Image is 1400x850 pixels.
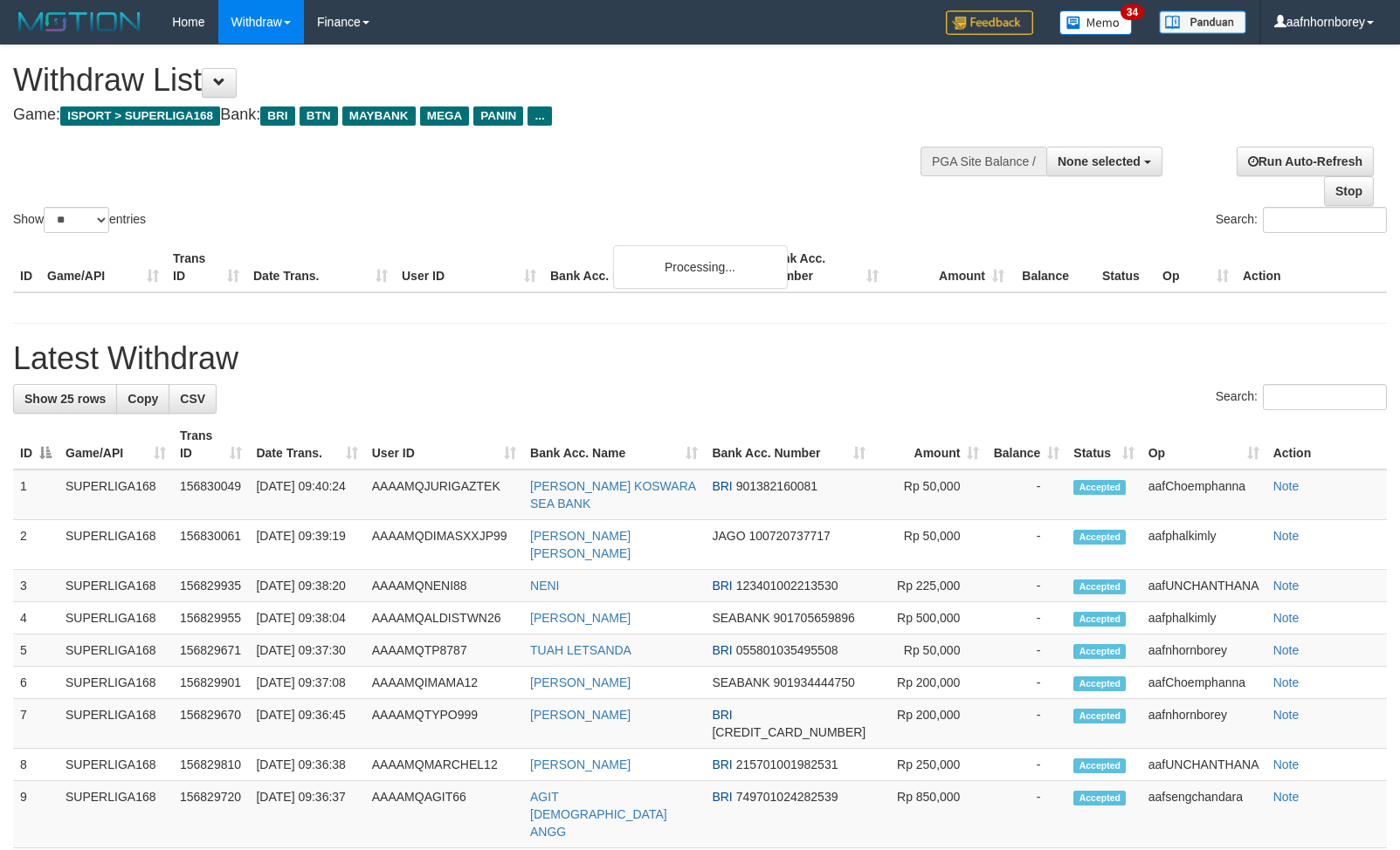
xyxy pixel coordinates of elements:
a: Show 25 rows [13,384,117,414]
td: SUPERLIGA168 [59,520,173,570]
img: panduan.png [1159,10,1246,34]
td: SUPERLIGA168 [59,570,173,602]
a: [PERSON_NAME] [530,675,631,689]
th: Game/API: activate to sort column ascending [59,420,173,470]
td: [DATE] 09:39:19 [249,520,364,570]
span: BRI [712,757,732,771]
td: 4 [13,602,59,634]
span: BTN [300,106,338,126]
td: AAAAMQMARCHEL12 [365,749,523,781]
th: Bank Acc. Number [760,243,886,292]
td: SUPERLIGA168 [59,749,173,781]
a: Note [1273,757,1300,771]
span: CSV [180,392,205,406]
td: Rp 50,000 [872,470,986,520]
td: [DATE] 09:36:37 [249,781,364,848]
span: ... [528,106,551,126]
a: Note [1273,479,1300,493]
th: Date Trans.: activate to sort column ascending [249,420,364,470]
td: Rp 850,000 [872,781,986,848]
td: aafUNCHANTHANA [1141,749,1266,781]
span: Copy 749701024282539 to clipboard [736,790,838,804]
td: AAAAMQAGIT66 [365,781,523,848]
a: Note [1273,790,1300,804]
span: Copy 675401000773501 to clipboard [712,725,866,739]
span: Copy 901705659896 to clipboard [773,611,854,625]
td: AAAAMQALDISTWN26 [365,602,523,634]
td: - [986,781,1066,848]
td: aafChoemphanna [1141,470,1266,520]
td: Rp 250,000 [872,749,986,781]
span: Accepted [1073,758,1126,773]
a: Note [1273,529,1300,543]
td: Rp 500,000 [872,602,986,634]
a: [PERSON_NAME] [530,708,631,722]
img: Button%20Memo.svg [1059,10,1133,35]
th: Date Trans. [246,243,395,292]
td: aafnhornborey [1141,699,1266,749]
td: - [986,602,1066,634]
td: - [986,634,1066,667]
td: - [986,749,1066,781]
span: Copy 901934444750 to clipboard [773,675,854,689]
a: Copy [116,384,169,414]
a: [PERSON_NAME] KOSWARA SEA BANK [530,479,695,511]
td: 7 [13,699,59,749]
span: MEGA [420,106,470,126]
th: Game/API [40,243,166,292]
span: Copy 100720737717 to clipboard [748,529,830,543]
th: ID [13,243,40,292]
span: Accepted [1073,709,1126,723]
button: None selected [1046,147,1162,176]
td: 156829720 [173,781,249,848]
td: aafUNCHANTHANA [1141,570,1266,602]
td: - [986,470,1066,520]
th: Bank Acc. Number: activate to sort column ascending [705,420,872,470]
td: [DATE] 09:37:08 [249,667,364,699]
span: Accepted [1073,530,1126,545]
span: Accepted [1073,791,1126,805]
td: aafChoemphanna [1141,667,1266,699]
td: 3 [13,570,59,602]
td: SUPERLIGA168 [59,602,173,634]
a: NENI [530,579,559,593]
span: Accepted [1073,579,1126,594]
td: 156830049 [173,470,249,520]
td: SUPERLIGA168 [59,699,173,749]
th: User ID: activate to sort column ascending [365,420,523,470]
td: 8 [13,749,59,781]
a: CSV [169,384,217,414]
td: aafphalkimly [1141,602,1266,634]
th: ID: activate to sort column descending [13,420,59,470]
label: Search: [1216,384,1387,410]
div: Processing... [613,245,788,289]
td: AAAAMQIMAMA12 [365,667,523,699]
th: Op: activate to sort column ascending [1141,420,1266,470]
td: SUPERLIGA168 [59,470,173,520]
td: Rp 200,000 [872,667,986,699]
a: TUAH LETSANDA [530,643,631,657]
td: - [986,520,1066,570]
a: [PERSON_NAME] [PERSON_NAME] [530,529,631,560]
label: Search: [1216,207,1387,233]
td: Rp 50,000 [872,520,986,570]
th: Status: activate to sort column ascending [1066,420,1141,470]
span: BRI [260,106,294,126]
a: Note [1273,611,1300,625]
th: Status [1095,243,1155,292]
div: PGA Site Balance / [921,147,1046,176]
td: [DATE] 09:37:30 [249,634,364,667]
th: Action [1266,420,1387,470]
td: 156829671 [173,634,249,667]
span: Copy 123401002213530 to clipboard [736,579,838,593]
span: Copy 055801035495508 to clipboard [736,643,838,657]
td: - [986,570,1066,602]
td: Rp 225,000 [872,570,986,602]
td: 2 [13,520,59,570]
input: Search: [1263,207,1387,233]
span: 34 [1121,4,1144,20]
a: Stop [1324,176,1374,206]
span: Accepted [1073,480,1126,495]
td: AAAAMQTP8787 [365,634,523,667]
select: Showentries [44,207,109,233]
